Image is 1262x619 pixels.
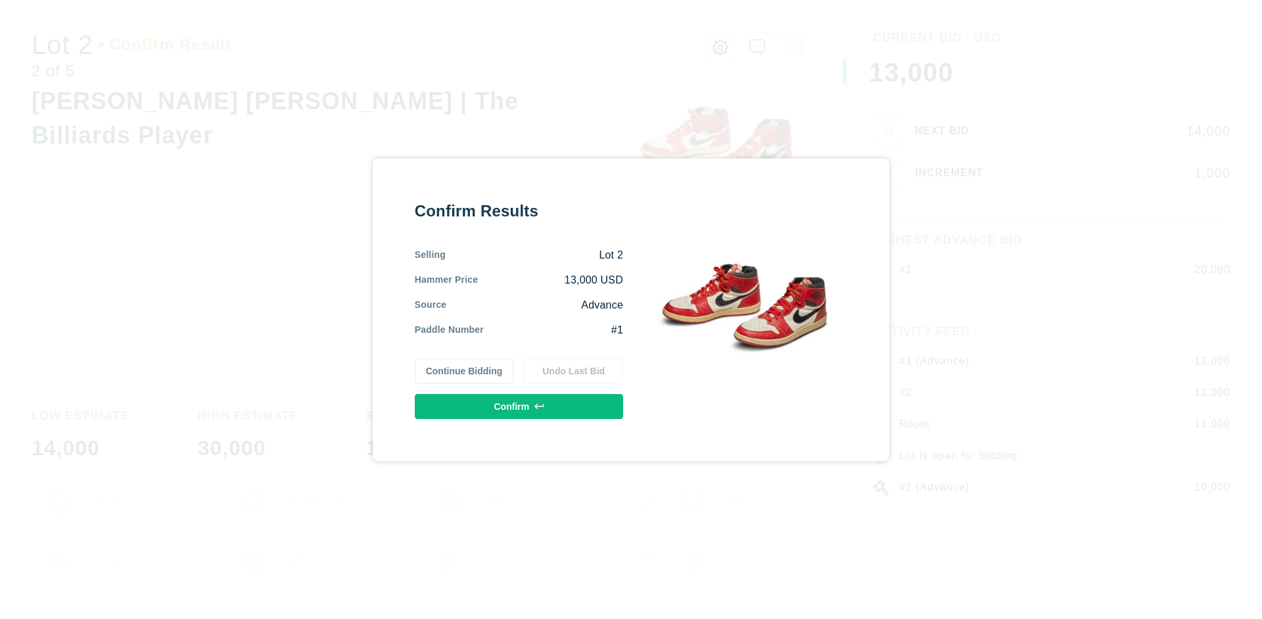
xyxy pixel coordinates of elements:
[446,298,623,312] div: Advance
[415,298,447,312] div: Source
[415,394,623,419] button: Confirm
[415,323,484,337] div: Paddle Number
[415,248,446,262] div: Selling
[524,359,623,384] button: Undo Last Bid
[415,273,479,287] div: Hammer Price
[478,273,623,287] div: 13,000 USD
[415,359,514,384] button: Continue Bidding
[484,323,623,337] div: #1
[446,248,623,262] div: Lot 2
[415,201,623,222] div: Confirm Results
